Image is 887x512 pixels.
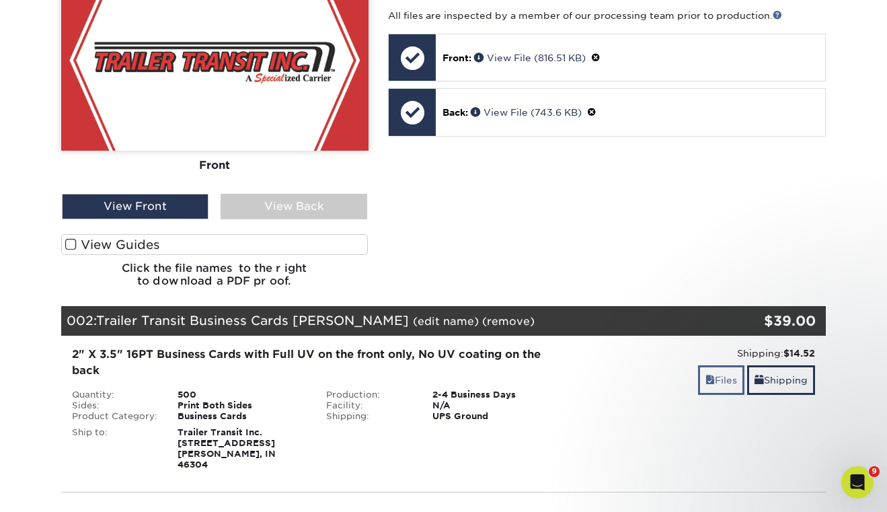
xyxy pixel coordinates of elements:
strong: Trailer Transit Inc. [STREET_ADDRESS] [PERSON_NAME], IN 46304 [178,427,276,470]
a: (edit name) [413,315,479,328]
p: All files are inspected by a member of our processing team prior to production. [388,9,826,22]
span: files [705,375,715,386]
div: View Back [221,194,367,219]
div: Print Both Sides [167,400,316,411]
div: View Front [62,194,208,219]
strong: $14.52 [783,348,815,359]
span: Back: [442,107,468,118]
div: 002: [61,306,699,336]
div: Business Cards [167,411,316,422]
span: 9 [869,466,880,477]
div: Shipping: [581,346,816,360]
div: 2" X 3.5" 16PT Business Cards with Full UV on the front only, No UV coating on the back [72,346,561,379]
div: Production: [316,390,422,400]
iframe: Intercom live chat [841,466,874,499]
a: Files [698,365,744,394]
div: UPS Ground [422,411,571,422]
div: Shipping: [316,411,422,422]
div: 2-4 Business Days [422,390,571,400]
div: 500 [167,390,316,400]
a: View File (743.6 KB) [471,107,582,118]
div: Front [61,151,369,180]
div: N/A [422,400,571,411]
iframe: Google Customer Reviews [3,471,114,507]
span: Trailer Transit Business Cards [PERSON_NAME] [96,313,409,328]
a: Shipping [747,365,815,394]
div: Product Category: [62,411,168,422]
h6: Click the file names to the right to download a PDF proof. [61,262,369,298]
span: shipping [755,375,764,386]
div: Sides: [62,400,168,411]
a: (remove) [482,315,535,328]
label: View Guides [61,234,369,255]
div: Quantity: [62,390,168,400]
a: View File (816.51 KB) [474,52,586,63]
div: Facility: [316,400,422,411]
span: Front: [442,52,471,63]
div: Ship to: [62,427,168,470]
div: $39.00 [699,311,816,331]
